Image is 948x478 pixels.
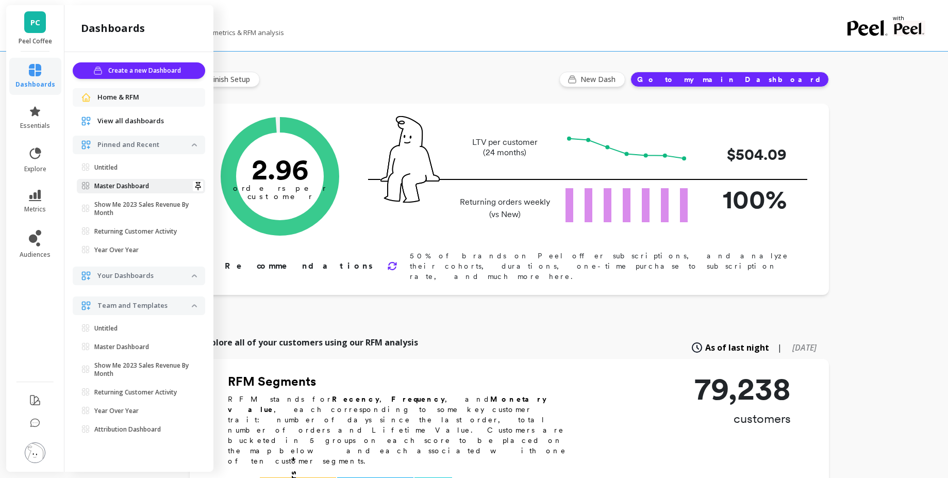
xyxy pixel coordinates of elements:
p: Explore all of your customers using our RFM analysis [202,336,418,349]
span: dashboards [15,80,55,89]
p: with [893,15,925,21]
span: As of last night [705,341,769,354]
p: Returning Customer Activity [94,227,177,236]
p: Returning orders weekly (vs New) [457,196,553,221]
p: 79,238 [694,373,791,404]
p: Master Dashboard [94,182,149,190]
span: New Dash [580,74,619,85]
a: View all dashboards [97,116,197,126]
button: Finish Setup [190,72,260,87]
p: Pinned and Recent [97,140,192,150]
button: Create a new Dashboard [73,62,205,79]
p: Show Me 2023 Sales Revenue By Month [94,361,192,378]
p: Your Dashboards [97,271,192,281]
text: 2.96 [251,152,308,186]
p: Master Dashboard [94,343,149,351]
img: down caret icon [192,274,197,277]
p: Year Over Year [94,246,139,254]
b: Frequency [391,395,445,403]
p: LTV per customer (24 months) [457,137,553,158]
img: profile picture [25,442,45,463]
p: Peel Coffee [16,37,54,45]
p: Untitled [94,163,118,172]
span: Create a new Dashboard [108,65,184,76]
p: Recommendations [225,260,375,272]
img: pal seatted on line [380,116,440,203]
b: Recency [332,395,379,403]
p: 50% of brands on Peel offer subscriptions, and analyze their cohorts, durations, one-time purchas... [410,251,796,282]
span: metrics [24,205,46,213]
tspan: customer [247,192,312,201]
p: Attribution Dashboard [94,425,161,434]
tspan: orders per [233,184,327,193]
span: [DATE] [792,342,817,353]
span: audiences [20,251,51,259]
span: essentials [20,122,50,130]
p: Team and Templates [97,301,192,311]
p: Returning Customer Activity [94,388,177,397]
img: down caret icon [192,304,197,307]
p: RFM stands for , , and , each corresponding to some key customer trait: number of days since the ... [228,394,578,466]
h2: dashboards [81,21,145,36]
img: navigation item icon [81,271,91,281]
span: | [777,341,782,354]
img: partner logo [893,21,925,36]
img: down caret icon [192,143,197,146]
p: $504.09 [704,143,787,166]
span: Home & RFM [97,92,139,103]
span: explore [24,165,46,173]
img: navigation item icon [81,301,91,311]
span: PC [30,17,40,28]
button: New Dash [559,72,625,87]
img: navigation item icon [81,140,91,150]
img: navigation item icon [81,92,91,103]
h2: RFM Segments [228,373,578,390]
p: Untitled [94,324,118,333]
img: navigation item icon [81,116,91,126]
p: Show Me 2023 Sales Revenue By Month [94,201,192,217]
span: View all dashboards [97,116,164,126]
button: Go to my main Dashboard [630,72,829,87]
p: customers [694,410,791,427]
p: 100% [704,180,787,219]
span: Finish Setup [209,74,253,85]
p: Year Over Year [94,407,139,415]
